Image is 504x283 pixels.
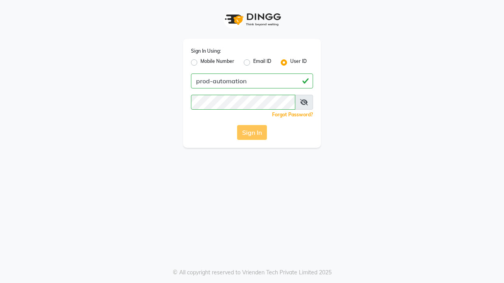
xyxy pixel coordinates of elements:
[253,58,271,67] label: Email ID
[220,8,283,31] img: logo1.svg
[191,95,295,110] input: Username
[290,58,307,67] label: User ID
[191,48,221,55] label: Sign In Using:
[272,112,313,118] a: Forgot Password?
[191,74,313,88] input: Username
[200,58,234,67] label: Mobile Number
